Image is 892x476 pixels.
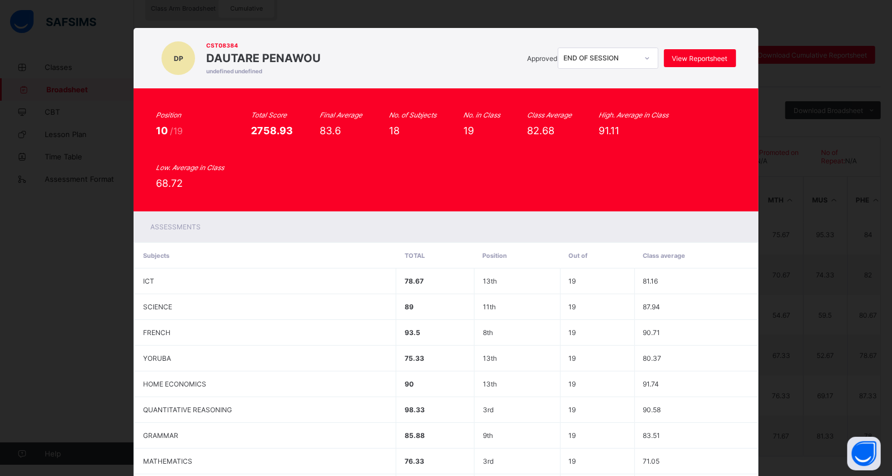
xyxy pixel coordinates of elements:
[143,303,172,311] span: SCIENCE
[606,85,649,125] td: 76.33
[206,51,321,65] span: DAUTARE PENAWOU
[828,12,850,27] span: No of Repeat:
[265,85,309,125] td: 82.83
[320,111,362,119] i: Final Average
[483,277,497,285] span: 13th
[88,107,115,113] span: CST08384
[416,58,425,66] i: Sort in Ascending Order
[12,12,67,27] span: CLASS 3
[309,85,353,125] td: 62
[265,39,309,85] th: COM
[143,457,192,465] span: MATHEMATICS
[393,85,434,125] td: 93.5
[483,380,497,388] span: 13th
[251,125,293,136] span: 2758.93
[599,111,668,119] i: High. Average in Class
[156,163,224,172] i: Low. Average in Class
[143,431,178,440] span: GRAMMAR
[568,252,587,260] span: Out of
[405,457,424,465] span: 76.33
[320,125,341,136] span: 83.6
[483,328,493,337] span: 8th
[389,125,400,136] span: 18
[643,277,658,285] span: 81.16
[344,12,388,20] span: Class Average:
[733,39,775,85] th: QAR
[692,39,734,85] th: PHE
[482,252,507,260] span: Position
[569,277,576,285] span: 19
[775,85,832,125] td: 85.17
[80,12,95,20] span: Arm:
[156,177,183,189] span: 68.72
[150,223,201,231] span: Assessments
[649,85,692,125] td: 69.17
[483,354,497,362] span: 13th
[273,20,281,27] span: 19
[424,12,501,20] span: Highest Average in Class:
[483,457,494,465] span: 3rd
[434,39,477,85] th: GRM
[94,58,103,66] i: Sort Ascending
[643,380,659,388] span: 91.74
[335,58,344,66] i: Sort in Ascending Order
[405,328,420,337] span: 93.5
[143,252,169,260] span: Subjects
[569,457,576,465] span: 19
[520,85,567,125] td: _
[733,85,775,125] td: 98.33
[156,111,181,119] i: Position
[143,277,154,285] span: ICT
[775,39,832,85] th: READING
[483,303,496,311] span: 11th
[528,54,558,63] span: Approved
[434,85,477,125] td: 85.88
[569,303,576,311] span: 19
[405,252,425,260] span: Total
[853,58,863,66] i: Sort in Ascending Order
[463,111,500,119] i: No. in Class
[389,111,436,119] i: No. of Subjects
[724,12,782,27] span: No of Promoted on Trial:
[527,111,572,119] i: Class Average
[156,125,170,136] span: 10
[170,125,183,136] span: /19
[569,354,576,362] span: 19
[405,380,414,388] span: 90
[405,431,425,440] span: 85.88
[291,58,301,66] i: Sort in Ascending Order
[716,58,725,66] i: Sort in Ascending Order
[174,54,183,63] span: DP
[536,20,553,27] span: 68.72
[483,431,493,440] span: 9th
[643,457,660,465] span: 71.05
[567,39,606,85] th: ICT
[569,328,576,337] span: 19
[643,406,661,414] span: 90.58
[589,58,598,66] i: Sort in Ascending Order
[692,85,734,125] td: 87.33
[405,277,424,285] span: 78.67
[352,39,393,85] th: ELO
[739,20,752,27] span: N/A
[643,431,661,440] span: 83.51
[405,406,425,414] span: 98.33
[224,39,265,85] th: ART
[832,39,871,85] th: SCI
[352,85,393,125] td: 50
[206,68,321,74] span: undefined undefined
[405,354,424,362] span: 75.33
[599,125,619,136] span: 91.11
[567,85,606,125] td: 78.67
[649,39,692,85] th: MUS
[832,85,871,125] td: 89
[143,328,170,337] span: FRENCH
[483,406,494,414] span: 3rd
[643,303,661,311] span: 87.94
[520,39,567,85] th: HWRT
[643,354,662,362] span: 80.37
[672,54,728,63] span: View Reportsheet
[569,380,576,388] span: 19
[527,125,554,136] span: 82.68
[847,437,881,470] button: Open asap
